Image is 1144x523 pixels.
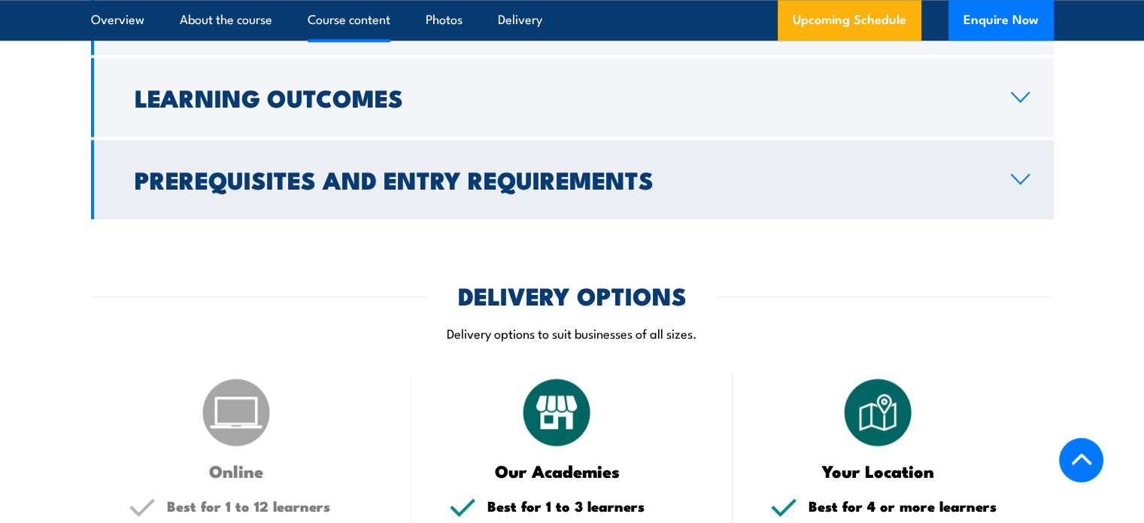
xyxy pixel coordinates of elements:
h3: Your Location [770,462,986,479]
a: Learning Outcomes [91,58,1054,137]
h5: Best for 4 or more learners [809,499,1016,513]
h2: Learning Outcomes [135,87,987,108]
h2: DELIVERY OPTIONS [458,284,687,306]
h5: Best for 1 to 3 learners [487,499,695,513]
p: Delivery options to suit businesses of all sizes. [91,324,1054,342]
h3: Online [129,462,344,479]
h5: Best for 1 to 12 learners [167,499,375,513]
a: Prerequisites and Entry Requirements [91,140,1054,219]
h3: Our Academies [449,462,665,479]
h2: Prerequisites and Entry Requirements [135,169,987,190]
